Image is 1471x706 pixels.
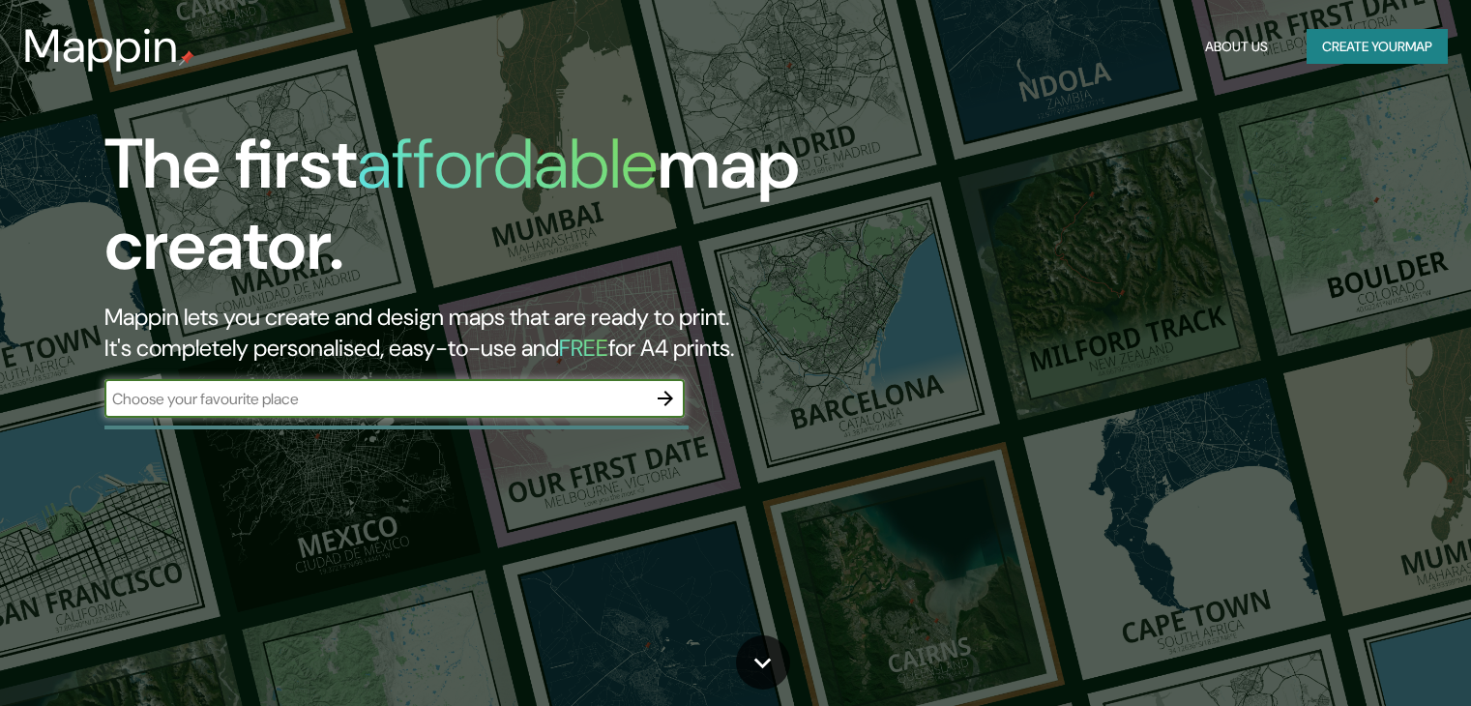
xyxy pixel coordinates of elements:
img: mappin-pin [179,50,194,66]
h1: The first map creator. [104,124,840,302]
h1: affordable [357,119,658,209]
h3: Mappin [23,19,179,74]
h2: Mappin lets you create and design maps that are ready to print. It's completely personalised, eas... [104,302,840,364]
iframe: Help widget launcher [1299,631,1450,685]
button: About Us [1197,29,1276,65]
h5: FREE [559,333,608,363]
input: Choose your favourite place [104,388,646,410]
button: Create yourmap [1307,29,1448,65]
